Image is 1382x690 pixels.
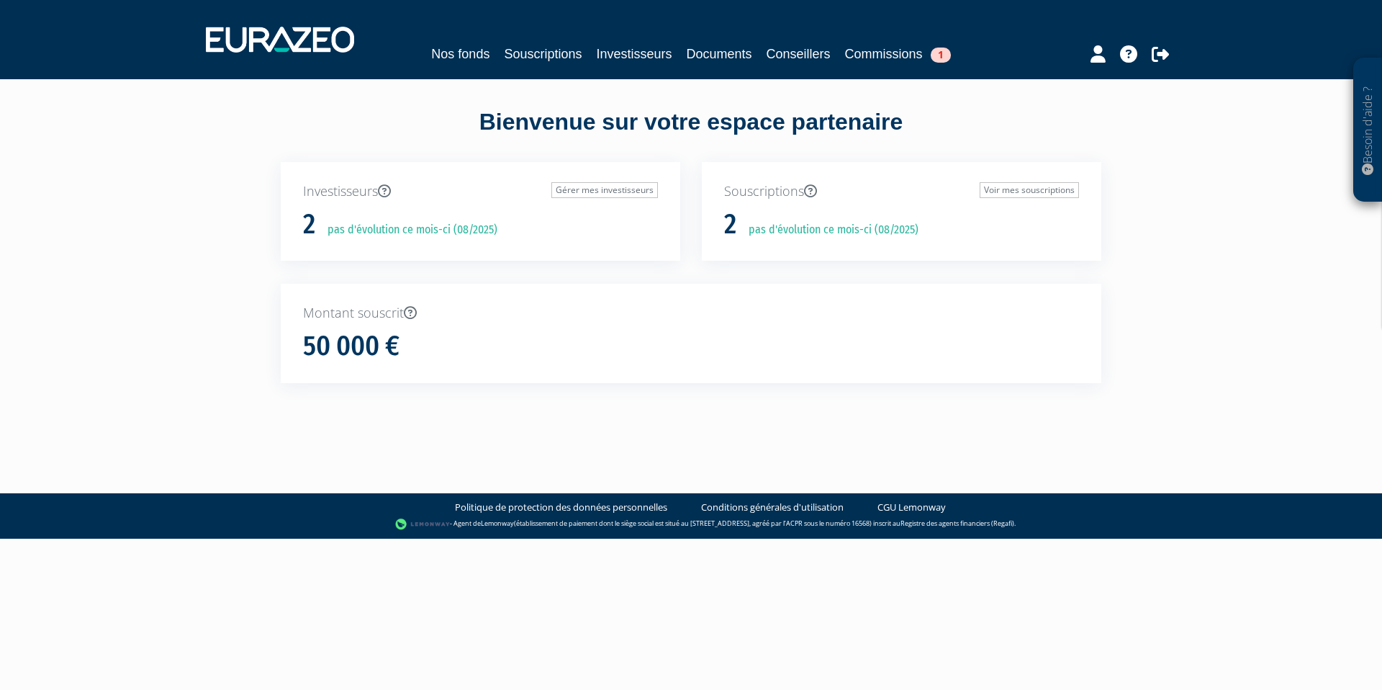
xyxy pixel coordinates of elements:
h1: 50 000 € [303,331,399,362]
h1: 2 [724,210,736,240]
p: Investisseurs [303,182,658,201]
a: CGU Lemonway [877,501,946,514]
a: Registre des agents financiers (Regafi) [900,519,1014,528]
p: Souscriptions [724,182,1079,201]
a: Voir mes souscriptions [980,182,1079,198]
h1: 2 [303,210,315,240]
span: 1 [931,48,951,63]
a: Investisseurs [596,44,672,64]
a: Gérer mes investisseurs [551,182,658,198]
a: Politique de protection des données personnelles [455,501,667,514]
a: Conditions générales d'utilisation [701,501,844,514]
p: Montant souscrit [303,304,1079,323]
p: pas d'évolution ce mois-ci (08/2025) [739,222,918,238]
a: Souscriptions [504,44,582,64]
img: logo-lemonway.png [395,517,451,532]
p: pas d'évolution ce mois-ci (08/2025) [317,222,497,238]
a: Nos fonds [431,44,489,64]
a: Conseillers [767,44,831,64]
div: - Agent de (établissement de paiement dont le siège social est situé au [STREET_ADDRESS], agréé p... [14,517,1368,532]
img: 1732889491-logotype_eurazeo_blanc_rvb.png [206,27,354,53]
a: Lemonway [481,519,514,528]
a: Commissions1 [845,44,951,64]
div: Bienvenue sur votre espace partenaire [270,106,1112,162]
p: Besoin d'aide ? [1360,66,1376,195]
a: Documents [687,44,752,64]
